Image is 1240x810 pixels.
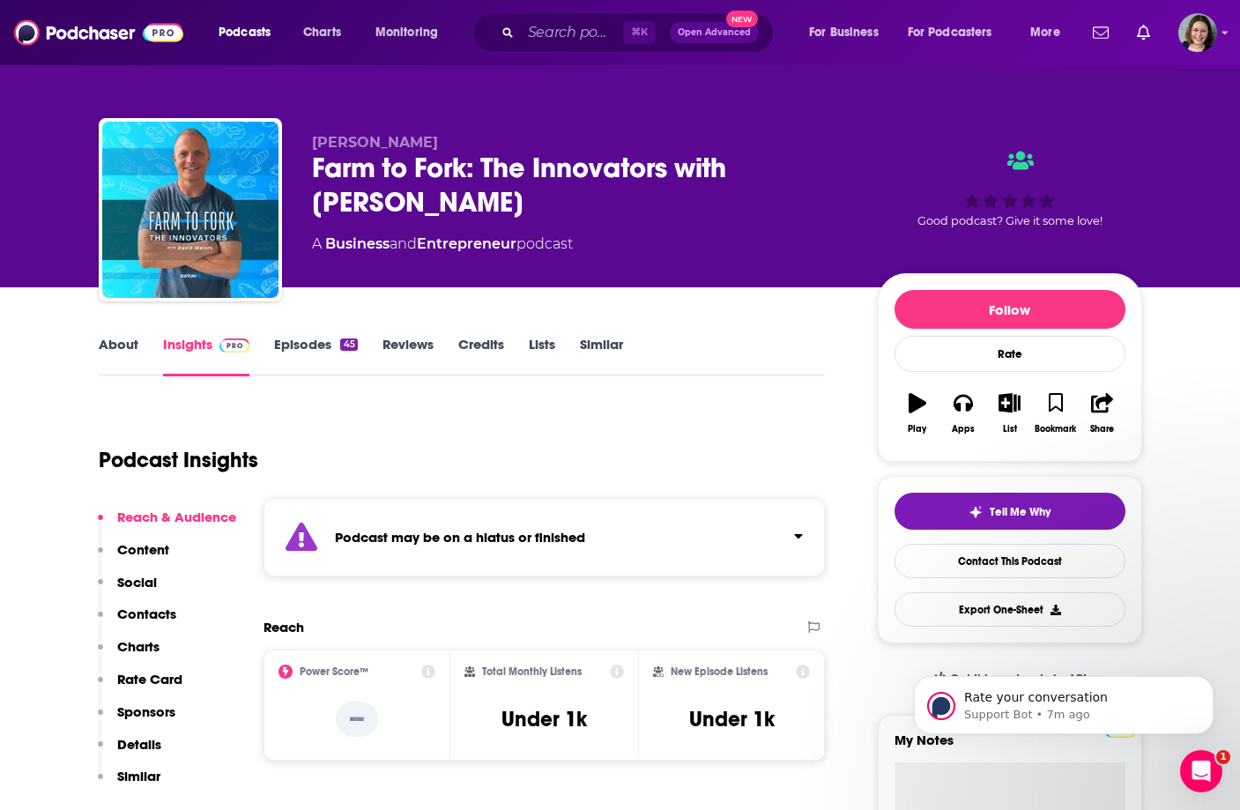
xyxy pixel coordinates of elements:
[312,234,573,255] div: A podcast
[117,574,157,591] p: Social
[887,639,1240,762] iframe: Intercom notifications message
[895,592,1125,627] button: Export One-Sheet
[99,336,138,376] a: About
[521,19,623,47] input: Search podcasts, credits, & more...
[14,16,183,49] img: Podchaser - Follow, Share and Rate Podcasts
[529,336,555,376] a: Lists
[501,706,587,732] h3: Under 1k
[458,336,504,376] a: Credits
[896,19,1018,47] button: open menu
[98,703,175,736] button: Sponsors
[382,336,434,376] a: Reviews
[1079,382,1125,445] button: Share
[300,665,368,678] h2: Power Score™
[670,22,759,43] button: Open AdvancedNew
[117,736,161,753] p: Details
[917,214,1103,227] span: Good podcast? Give it some love!
[98,671,182,703] button: Rate Card
[375,20,438,45] span: Monitoring
[264,498,826,576] section: Click to expand status details
[671,665,768,678] h2: New Episode Listens
[292,19,352,47] a: Charts
[1178,13,1217,52] span: Logged in as micglogovac
[878,134,1142,243] div: Good podcast? Give it some love!
[1018,19,1082,47] button: open menu
[336,702,378,737] p: --
[1178,13,1217,52] button: Show profile menu
[990,505,1051,519] span: Tell Me Why
[726,11,758,27] span: New
[98,574,157,606] button: Social
[98,768,160,800] button: Similar
[363,19,461,47] button: open menu
[102,122,278,298] img: Farm to Fork: The Innovators with David Maloni
[952,424,975,435] div: Apps
[312,134,438,151] span: [PERSON_NAME]
[98,541,169,574] button: Content
[1180,750,1222,792] iframe: Intercom live chat
[895,290,1125,329] button: Follow
[986,382,1032,445] button: List
[895,544,1125,578] a: Contact This Podcast
[1216,750,1230,764] span: 1
[98,509,236,541] button: Reach & Audience
[969,505,983,519] img: tell me why sparkle
[1090,424,1114,435] div: Share
[206,19,293,47] button: open menu
[117,638,160,655] p: Charts
[908,20,992,45] span: For Podcasters
[580,336,623,376] a: Similar
[1003,424,1017,435] div: List
[1035,424,1076,435] div: Bookmark
[163,336,250,376] a: InsightsPodchaser Pro
[117,606,176,622] p: Contacts
[98,638,160,671] button: Charts
[219,338,250,353] img: Podchaser Pro
[98,606,176,638] button: Contacts
[1086,18,1116,48] a: Show notifications dropdown
[274,336,357,376] a: Episodes45
[117,768,160,784] p: Similar
[809,20,879,45] span: For Business
[908,424,926,435] div: Play
[325,235,390,252] a: Business
[417,235,516,252] a: Entrepreneur
[335,529,585,546] strong: Podcast may be on a hiatus or finished
[1130,18,1157,48] a: Show notifications dropdown
[117,541,169,558] p: Content
[895,336,1125,372] div: Rate
[1030,20,1060,45] span: More
[117,703,175,720] p: Sponsors
[482,665,582,678] h2: Total Monthly Listens
[895,382,940,445] button: Play
[219,20,271,45] span: Podcasts
[340,338,357,351] div: 45
[264,619,304,635] h2: Reach
[1033,382,1079,445] button: Bookmark
[689,706,775,732] h3: Under 1k
[623,21,656,44] span: ⌘ K
[117,671,182,687] p: Rate Card
[99,447,258,473] h1: Podcast Insights
[390,235,417,252] span: and
[98,736,161,769] button: Details
[678,28,751,37] span: Open Advanced
[797,19,901,47] button: open menu
[895,493,1125,530] button: tell me why sparkleTell Me Why
[1178,13,1217,52] img: User Profile
[940,382,986,445] button: Apps
[489,12,791,53] div: Search podcasts, credits, & more...
[117,509,236,525] p: Reach & Audience
[303,20,341,45] span: Charts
